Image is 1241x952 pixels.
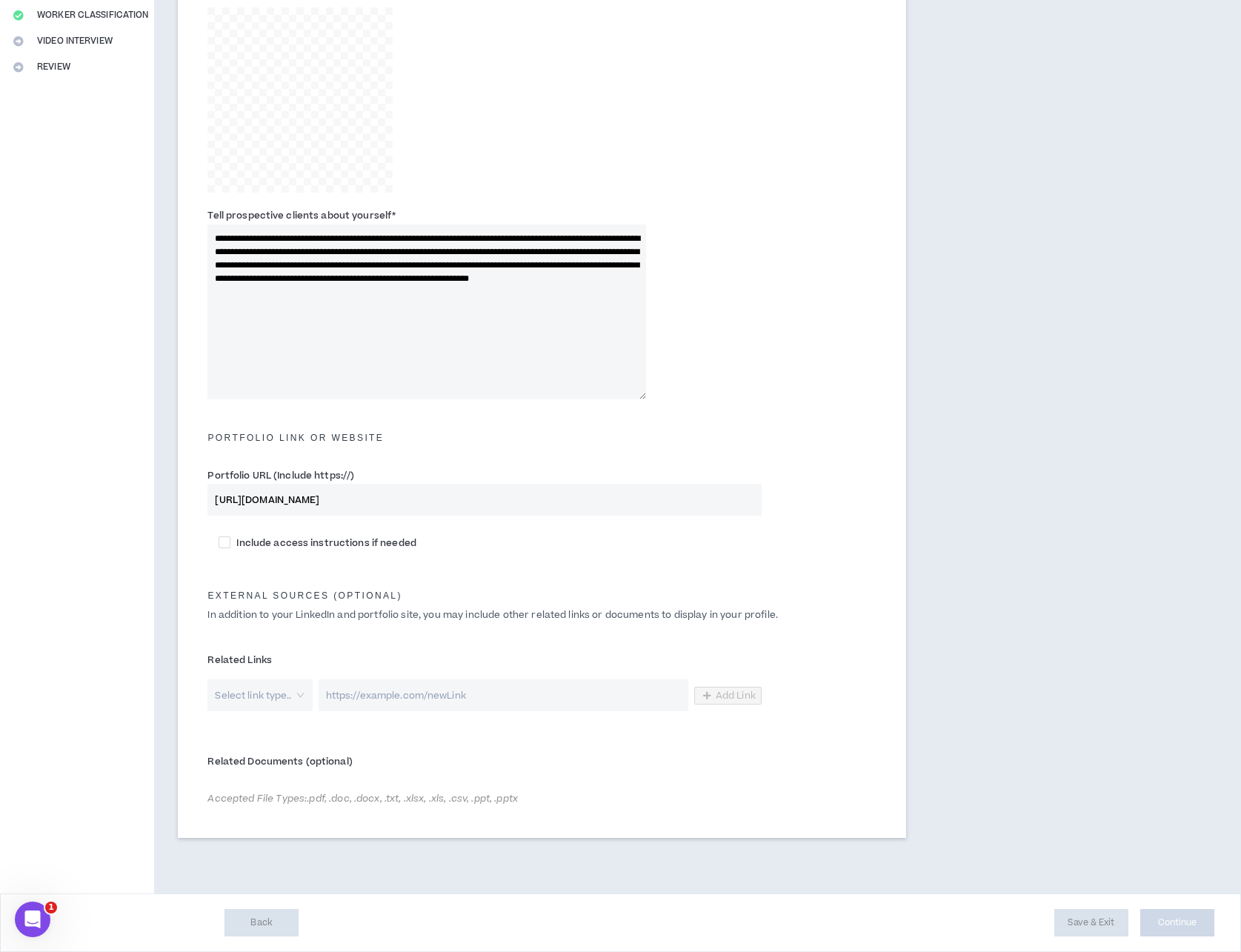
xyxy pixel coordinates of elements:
[207,204,396,227] label: Tell prospective clients about yourself
[207,484,761,516] input: Portfolio URL
[196,433,888,443] h5: Portfolio Link or Website
[45,902,57,913] span: 1
[694,687,762,705] button: Add Link
[319,679,688,711] input: https://example.com/newLink
[207,464,354,487] label: Portfolio URL (Include https://)
[15,902,50,937] iframe: Intercom live chat
[230,536,422,550] span: Include access instructions if needed
[207,653,272,667] span: Related Links
[196,590,888,601] h5: External Sources (optional)
[1140,909,1214,936] button: Continue
[224,909,299,936] button: Back
[207,793,761,805] span: Accepted File Types: .pdf, .doc, .docx, .txt, .xlsx, .xls, .csv, .ppt, .pptx
[207,755,352,768] span: Related Documents (optional)
[1054,909,1128,936] button: Save & Exit
[207,608,778,622] span: In addition to your LinkedIn and portfolio site, you may include other related links or documents...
